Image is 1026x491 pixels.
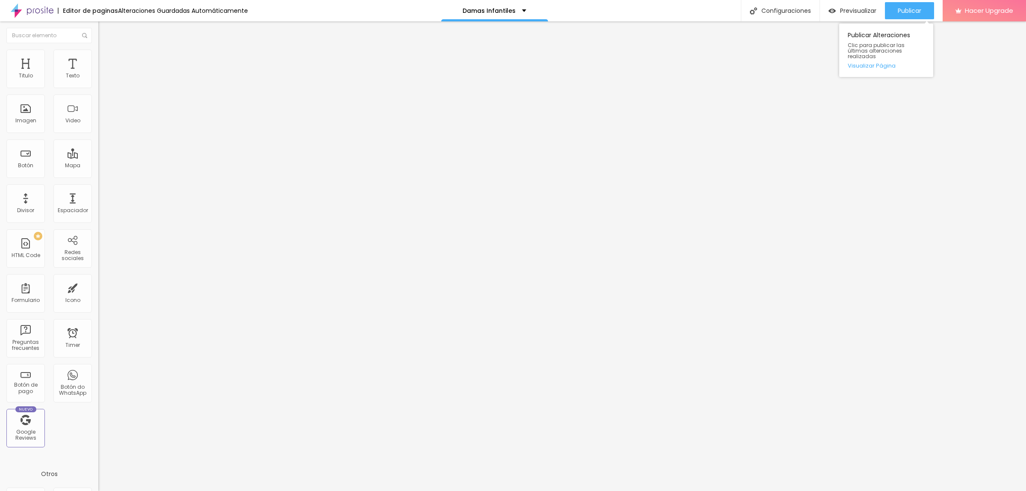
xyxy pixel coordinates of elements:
div: Alteraciones Guardadas Automáticamente [118,8,248,14]
div: Redes sociales [56,249,89,262]
span: Hacer Upgrade [965,7,1013,14]
div: Espaciador [58,207,88,213]
input: Buscar elemento [6,28,92,43]
div: Botón [18,163,33,169]
div: Nuevo [15,406,36,412]
div: Google Reviews [9,429,42,441]
div: Formulario [12,297,40,303]
div: Imagen [15,118,36,124]
div: Publicar Alteraciones [839,24,933,77]
div: Texto [66,73,80,79]
div: Divisor [17,207,34,213]
div: Preguntas frecuentes [9,339,42,352]
span: Publicar [898,7,921,14]
button: Previsualizar [820,2,885,19]
div: Video [65,118,80,124]
span: Clic para publicar las últimas alteraciones realizadas [848,42,925,59]
a: Visualizar Página [848,63,925,68]
div: Titulo [19,73,33,79]
div: Timer [65,342,80,348]
span: Previsualizar [840,7,876,14]
div: Mapa [65,163,80,169]
iframe: Editor [98,21,1026,491]
div: Botón de pago [9,382,42,394]
button: Publicar [885,2,934,19]
img: Icone [82,33,87,38]
div: Editor de paginas [58,8,118,14]
img: view-1.svg [828,7,836,15]
img: Icone [750,7,757,15]
div: Icono [65,297,80,303]
div: HTML Code [12,252,40,258]
p: Damas Infantiles [463,8,516,14]
div: Botón do WhatsApp [56,384,89,396]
